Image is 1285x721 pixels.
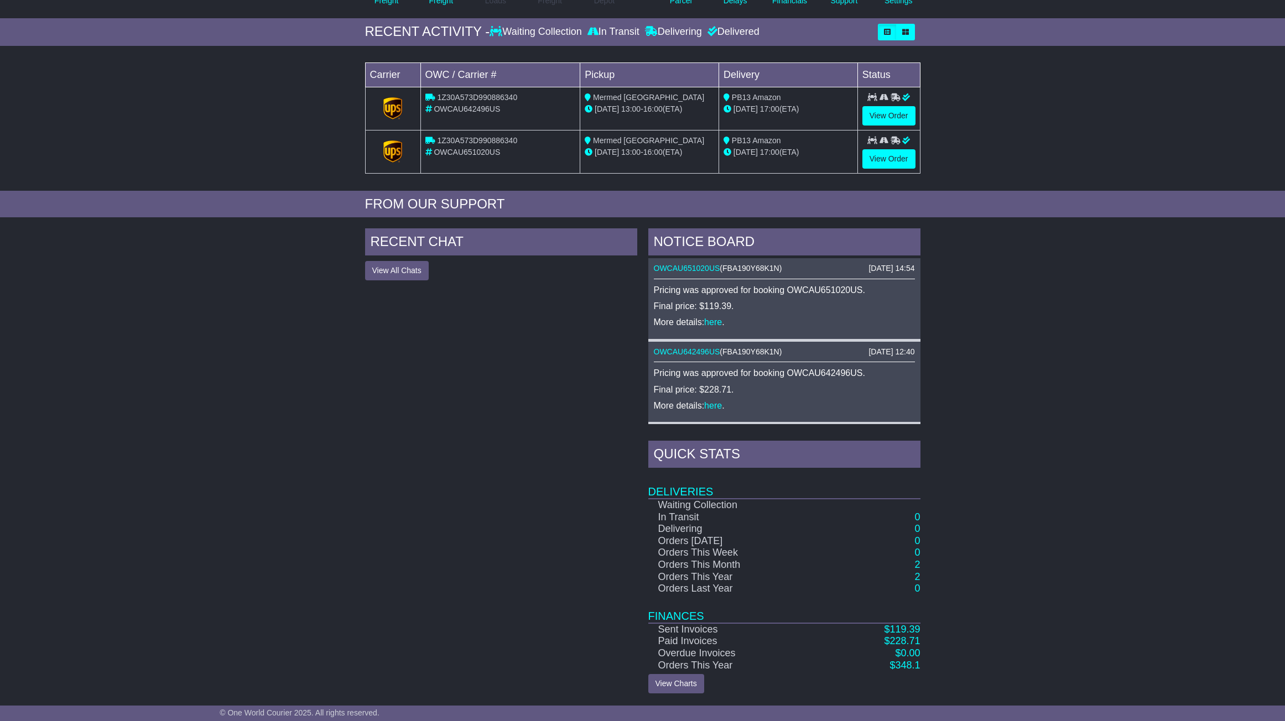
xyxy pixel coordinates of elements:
[420,62,580,87] td: OWC / Carrier #
[654,301,915,311] p: Final price: $119.39.
[593,136,704,145] span: Mermed [GEOGRAPHIC_DATA]
[643,105,663,113] span: 16:00
[648,547,830,559] td: Orders This Week
[732,93,781,102] span: PB13 Amazon
[760,148,779,156] span: 17:00
[889,635,920,646] span: 228.71
[654,264,915,273] div: ( )
[722,347,779,356] span: FBA190Y68K1N
[490,26,584,38] div: Waiting Collection
[884,624,920,635] a: $119.39
[648,559,830,571] td: Orders This Month
[654,285,915,295] p: Pricing was approved for booking OWCAU651020US.
[895,647,920,659] a: $0.00
[733,148,758,156] span: [DATE]
[648,595,920,623] td: Finances
[648,571,830,583] td: Orders This Year
[895,660,920,671] span: 348.1
[914,571,920,582] a: 2
[884,635,920,646] a: $228.71
[705,26,759,38] div: Delivered
[365,24,490,40] div: RECENT ACTIVITY -
[585,147,714,158] div: - (ETA)
[914,583,920,594] a: 0
[648,441,920,471] div: Quick Stats
[648,635,830,647] td: Paid Invoices
[704,401,722,410] a: here
[857,62,920,87] td: Status
[914,547,920,558] a: 0
[365,196,920,212] div: FROM OUR SUPPORT
[437,93,517,102] span: 1Z30A573D990886340
[914,559,920,570] a: 2
[595,105,619,113] span: [DATE]
[862,149,915,169] a: View Order
[383,140,402,163] img: GetCarrierServiceLogo
[648,499,830,511] td: Waiting Collection
[654,347,720,356] a: OWCAU642496US
[585,103,714,115] div: - (ETA)
[595,148,619,156] span: [DATE]
[365,62,420,87] td: Carrier
[648,583,830,595] td: Orders Last Year
[621,105,641,113] span: 13:00
[654,317,915,327] p: More details: .
[654,400,915,411] p: More details: .
[732,136,781,145] span: PB13 Amazon
[365,228,637,258] div: RECENT CHAT
[648,647,830,660] td: Overdue Invoices
[643,148,663,156] span: 16:00
[654,368,915,378] p: Pricing was approved for booking OWCAU642496US.
[654,384,915,395] p: Final price: $228.71.
[648,471,920,499] td: Deliveries
[648,623,830,636] td: Sent Invoices
[724,147,853,158] div: (ETA)
[914,511,920,523] a: 0
[434,105,500,113] span: OWCAU642496US
[914,523,920,534] a: 0
[760,105,779,113] span: 17:00
[862,106,915,126] a: View Order
[593,93,704,102] span: Mermed [GEOGRAPHIC_DATA]
[648,660,830,672] td: Orders This Year
[648,674,704,693] a: View Charts
[722,264,779,273] span: FBA190Y68K1N
[724,103,853,115] div: (ETA)
[648,535,830,547] td: Orders [DATE]
[704,317,722,327] a: here
[654,264,720,273] a: OWCAU651020US
[648,511,830,524] td: In Transit
[365,261,429,280] button: View All Chats
[901,647,920,659] span: 0.00
[868,264,914,273] div: [DATE] 14:54
[383,97,402,119] img: GetCarrierServiceLogo
[648,523,830,535] td: Delivering
[580,62,719,87] td: Pickup
[868,347,914,357] div: [DATE] 12:40
[889,660,920,671] a: $348.1
[648,228,920,258] div: NOTICE BOARD
[889,624,920,635] span: 119.39
[733,105,758,113] span: [DATE]
[719,62,857,87] td: Delivery
[654,347,915,357] div: ( )
[642,26,705,38] div: Delivering
[437,136,517,145] span: 1Z30A573D990886340
[434,148,500,156] span: OWCAU651020US
[621,148,641,156] span: 13:00
[220,708,379,717] span: © One World Courier 2025. All rights reserved.
[585,26,642,38] div: In Transit
[914,535,920,546] a: 0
